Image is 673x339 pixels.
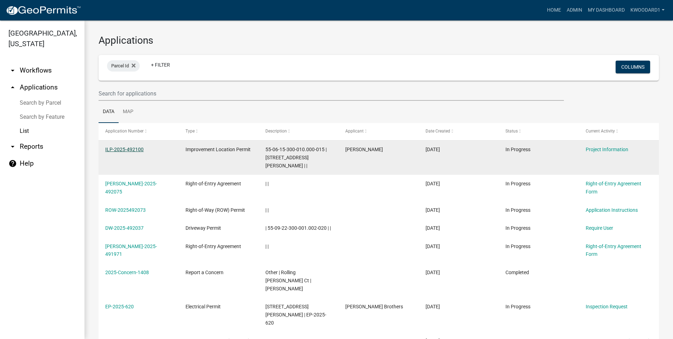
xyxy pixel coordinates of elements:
[111,63,129,68] span: Parcel Id
[586,225,613,231] a: Require User
[185,304,221,309] span: Electrical Permit
[99,35,659,47] h3: Applications
[586,129,615,134] span: Current Activity
[426,207,440,213] span: 10/14/2025
[265,181,269,186] span: | |
[105,129,144,134] span: Application Number
[185,181,241,186] span: Right-of-Entry Agreement
[8,66,17,75] i: arrow_drop_down
[8,83,17,92] i: arrow_drop_up
[345,147,383,152] span: Jay Parke Randall, Jr
[105,207,146,213] a: ROW-2025492073
[8,159,17,168] i: help
[178,123,258,140] datatable-header-cell: Type
[426,181,440,186] span: 10/14/2025
[345,129,364,134] span: Applicant
[105,225,144,231] a: DW-2025-492037
[265,244,269,249] span: | |
[185,244,241,249] span: Right-of-Entry Agreement
[105,304,134,309] a: EP-2025-620
[265,225,331,231] span: | 55-09-22-300-001.002-020 | |
[426,304,440,309] span: 10/13/2025
[585,4,628,17] a: My Dashboard
[105,270,149,275] a: 2025-Concern-1408
[426,225,440,231] span: 10/13/2025
[185,225,221,231] span: Driveway Permit
[265,270,311,291] span: Other | Rolling Meadows Ct | Candy McCormick
[185,270,224,275] span: Report a Concern
[586,207,638,213] a: Application Instructions
[185,207,245,213] span: Right-of-Way (ROW) Permit
[265,147,327,168] span: 55-06-15-300-010.000-015 | 6801 E WATSON RD | |
[339,123,419,140] datatable-header-cell: Applicant
[426,147,440,152] span: 10/14/2025
[505,147,530,152] span: In Progress
[586,304,628,309] a: Inspection Request
[99,123,178,140] datatable-header-cell: Application Number
[616,61,650,73] button: Columns
[185,147,251,152] span: Improvement Location Permit
[505,270,529,275] span: Completed
[419,123,499,140] datatable-header-cell: Date Created
[259,123,339,140] datatable-header-cell: Description
[505,304,530,309] span: In Progress
[505,129,518,134] span: Status
[499,123,579,140] datatable-header-cell: Status
[544,4,564,17] a: Home
[99,86,564,101] input: Search for applications
[505,225,530,231] span: In Progress
[265,304,326,326] span: 5682 PERRY RD | EP-2025-620
[426,270,440,275] span: 10/13/2025
[345,304,403,309] span: Peterman Brothers
[628,4,667,17] a: kwoodard1
[105,147,144,152] a: ILP-2025-492100
[265,129,287,134] span: Description
[105,181,157,195] a: [PERSON_NAME]-2025-492075
[185,129,195,134] span: Type
[505,181,530,186] span: In Progress
[426,129,450,134] span: Date Created
[426,244,440,249] span: 10/13/2025
[119,101,138,123] a: Map
[505,244,530,249] span: In Progress
[586,181,641,195] a: Right-of-Entry Agreement Form
[586,147,628,152] a: Project Information
[586,244,641,257] a: Right-of-Entry Agreement Form
[579,123,659,140] datatable-header-cell: Current Activity
[105,244,157,257] a: [PERSON_NAME]-2025-491971
[505,207,530,213] span: In Progress
[564,4,585,17] a: Admin
[8,142,17,151] i: arrow_drop_down
[145,58,176,71] a: + Filter
[99,101,119,123] a: Data
[265,207,269,213] span: | |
